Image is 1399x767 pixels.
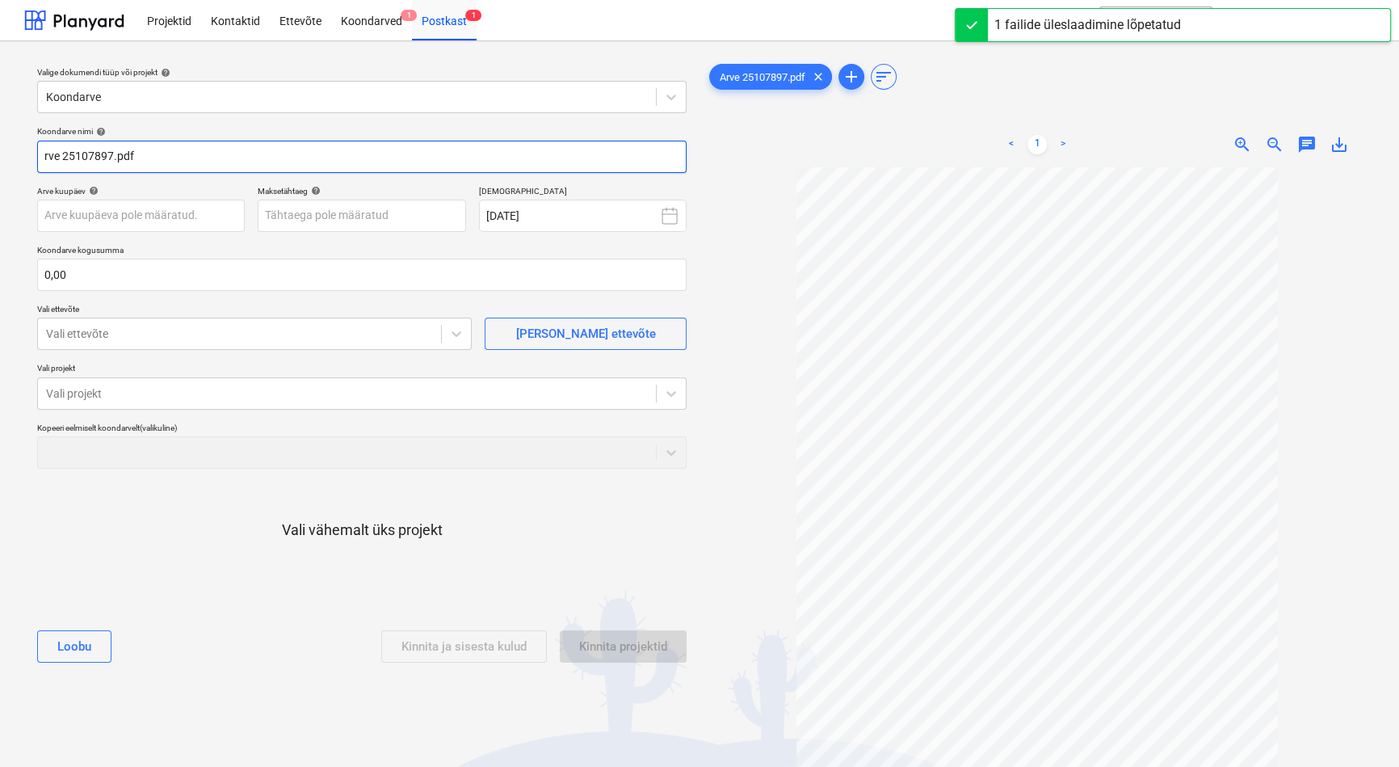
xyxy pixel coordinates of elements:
[994,15,1181,35] div: 1 failide üleslaadimine lõpetatud
[479,186,687,200] p: [DEMOGRAPHIC_DATA]
[258,186,465,196] div: Maksetähtaeg
[37,245,687,259] p: Koondarve kogusumma
[874,67,893,86] span: sort
[37,304,472,318] p: Vali ettevõte
[1027,135,1047,154] a: Page 1 is your current page
[37,259,687,291] input: Koondarve kogusumma
[37,186,245,196] div: Arve kuupäev
[809,67,828,86] span: clear
[37,200,245,232] input: Arve kuupäeva pole määratud.
[1053,135,1073,154] a: Next page
[37,630,111,663] button: Loobu
[709,64,832,90] div: Arve 25107897.pdf
[401,10,417,21] span: 1
[479,200,687,232] button: [DATE]
[37,141,687,173] input: Koondarve nimi
[37,67,687,78] div: Valige dokumendi tüüp või projekt
[1318,689,1399,767] iframe: Chat Widget
[308,186,321,196] span: help
[258,200,465,232] input: Tähtaega pole määratud
[1265,135,1284,154] span: zoom_out
[842,67,861,86] span: add
[93,127,106,137] span: help
[516,323,656,344] div: [PERSON_NAME] ettevõte
[1297,135,1317,154] span: chat
[1233,135,1252,154] span: zoom_in
[37,126,687,137] div: Koondarve nimi
[1330,135,1349,154] span: save_alt
[158,68,170,78] span: help
[86,186,99,196] span: help
[37,423,687,433] div: Kopeeri eelmiselt koondarvelt (valikuline)
[282,520,443,540] p: Vali vähemalt üks projekt
[485,318,687,350] button: [PERSON_NAME] ettevõte
[57,636,91,657] div: Loobu
[465,10,481,21] span: 1
[37,363,687,377] p: Vali projekt
[1002,135,1021,154] a: Previous page
[710,71,815,83] span: Arve 25107897.pdf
